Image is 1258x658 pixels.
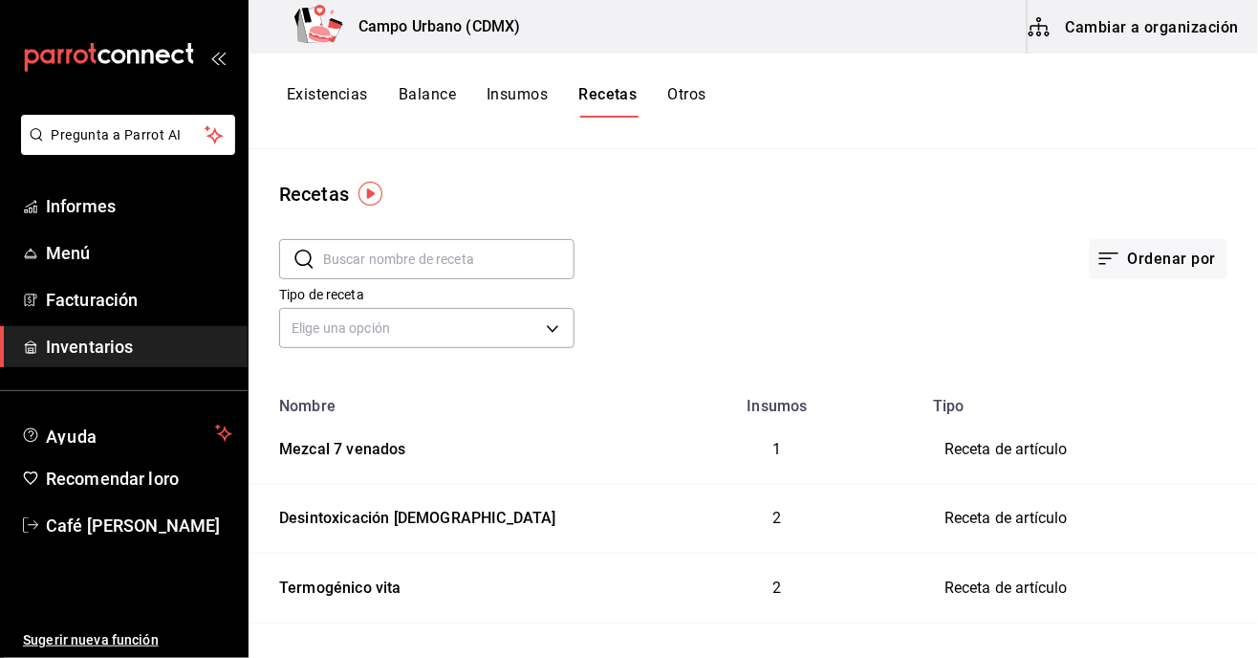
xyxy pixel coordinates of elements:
font: Cambiar a organización [1066,17,1239,35]
button: abrir_cajón_menú [210,50,226,65]
button: Pregunta a Parrot AI [21,115,235,155]
button: Ordenar por [1090,239,1227,279]
input: Buscar nombre de receta [323,240,575,278]
font: Receta de artículo [944,510,1068,528]
font: 2 [773,579,782,597]
font: Recomendar loro [46,469,179,489]
font: Tipo [933,398,965,416]
font: 1 [773,440,782,458]
font: Nombre [279,398,336,416]
font: Mezcal 7 venados [279,440,406,458]
font: Ayuda [46,427,98,447]
font: Recetas [578,85,637,103]
font: Insumos [487,85,548,103]
font: Pregunta a Parrot AI [52,127,182,143]
font: Facturación [46,290,138,310]
font: Campo Urbano (CDMX) [358,17,521,35]
font: Tipo de receta [279,287,364,302]
font: Insumos [748,398,808,416]
font: Elige una opción [292,320,390,336]
font: Informes [46,196,116,216]
font: Inventarios [46,337,133,357]
a: Pregunta a Parrot AI [13,139,235,159]
font: Balance [399,85,456,103]
font: Otros [668,85,706,103]
font: Receta de artículo [944,579,1068,597]
font: Receta de artículo [944,440,1068,458]
font: Recetas [279,183,349,206]
font: Ordenar por [1128,250,1216,268]
img: Marcador de información sobre herramientas [358,182,382,206]
font: 2 [773,509,782,527]
div: pestañas de navegación [287,84,706,118]
font: Café [PERSON_NAME] [46,515,220,536]
font: Existencias [287,85,368,103]
font: Termogénico vita [279,579,401,597]
font: Desintoxicación [DEMOGRAPHIC_DATA] [279,509,556,527]
font: Sugerir nueva función [23,632,159,647]
font: Menú [46,243,91,263]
